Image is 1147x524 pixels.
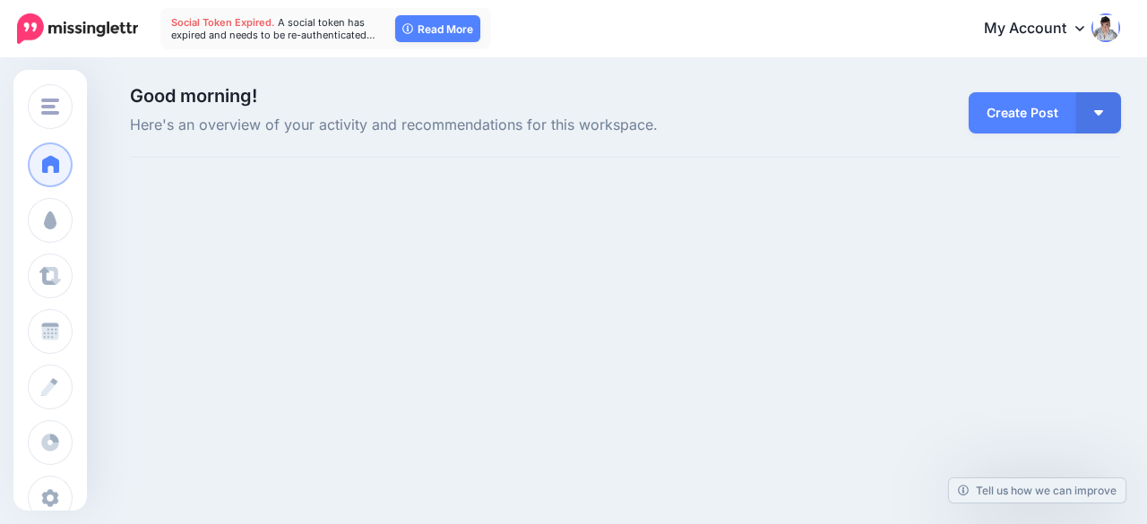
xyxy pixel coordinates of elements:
span: A social token has expired and needs to be re-authenticated… [171,16,375,41]
img: menu.png [41,99,59,115]
a: My Account [966,7,1120,51]
a: Create Post [969,92,1076,133]
a: Tell us how we can improve [949,478,1125,503]
span: Here's an overview of your activity and recommendations for this workspace. [130,114,781,137]
span: Good morning! [130,85,257,107]
img: Missinglettr [17,13,138,44]
a: Read More [395,15,480,42]
span: Social Token Expired. [171,16,275,29]
img: arrow-down-white.png [1094,110,1103,116]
